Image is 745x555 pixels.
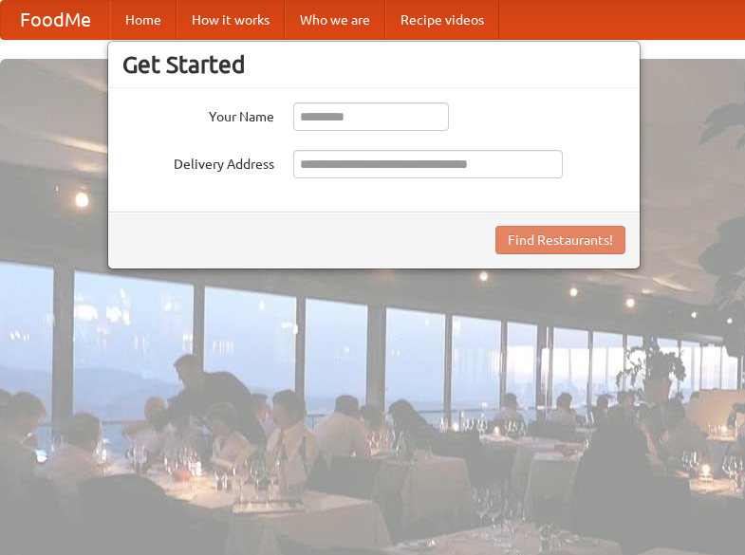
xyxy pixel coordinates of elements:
[285,1,385,39] a: Who we are
[122,150,274,174] label: Delivery Address
[1,1,110,39] a: FoodMe
[177,1,285,39] a: How it works
[122,50,625,79] h3: Get Started
[110,1,177,39] a: Home
[385,1,499,39] a: Recipe videos
[122,102,274,126] label: Your Name
[495,226,625,254] button: Find Restaurants!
